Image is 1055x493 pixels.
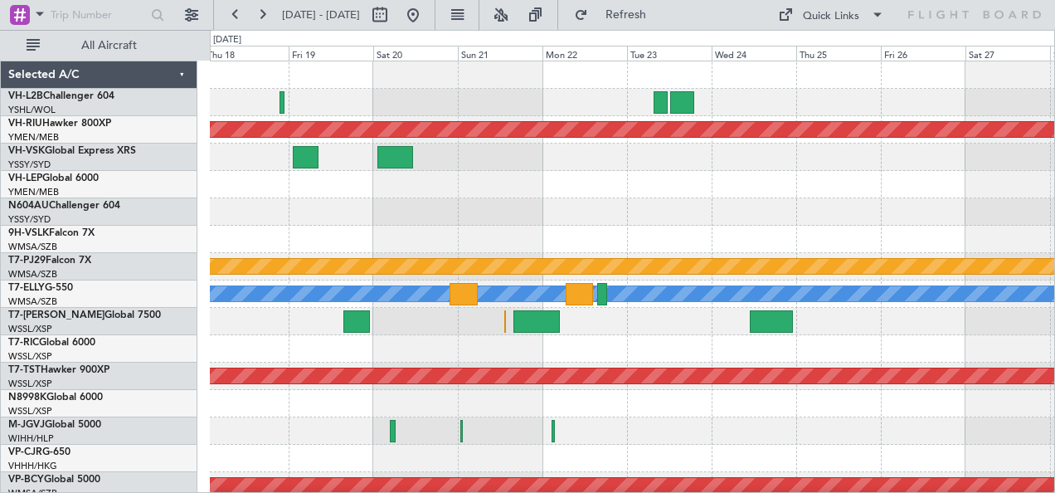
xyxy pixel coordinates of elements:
[8,119,111,129] a: VH-RIUHawker 800XP
[8,283,73,293] a: T7-ELLYG-550
[8,475,44,485] span: VP-BCY
[8,213,51,226] a: YSSY/SYD
[965,46,1050,61] div: Sat 27
[8,310,105,320] span: T7-[PERSON_NAME]
[8,91,43,101] span: VH-L2B
[8,104,56,116] a: YSHL/WOL
[8,91,114,101] a: VH-L2BChallenger 604
[8,241,57,253] a: WMSA/SZB
[8,405,52,417] a: WSSL/XSP
[8,447,42,457] span: VP-CJR
[8,323,52,335] a: WSSL/XSP
[8,256,46,266] span: T7-PJ29
[8,393,103,403] a: N8998KGlobal 6000
[8,393,46,403] span: N8998K
[458,46,542,61] div: Sun 21
[213,33,241,47] div: [DATE]
[770,2,892,28] button: Quick Links
[712,46,796,61] div: Wed 24
[8,283,45,293] span: T7-ELLY
[282,7,360,22] span: [DATE] - [DATE]
[8,201,49,211] span: N604AU
[373,46,458,61] div: Sat 20
[8,256,91,266] a: T7-PJ29Falcon 7X
[8,365,41,375] span: T7-TST
[796,46,881,61] div: Thu 25
[8,146,45,156] span: VH-VSK
[8,475,100,485] a: VP-BCYGlobal 5000
[8,338,39,348] span: T7-RIC
[8,295,57,308] a: WMSA/SZB
[8,432,54,445] a: WIHH/HLP
[627,46,712,61] div: Tue 23
[8,420,101,430] a: M-JGVJGlobal 5000
[8,119,42,129] span: VH-RIU
[8,338,95,348] a: T7-RICGlobal 6000
[591,9,661,21] span: Refresh
[8,447,70,457] a: VP-CJRG-650
[8,460,57,472] a: VHHH/HKG
[8,228,49,238] span: 9H-VSLK
[8,146,136,156] a: VH-VSKGlobal Express XRS
[8,268,57,281] a: WMSA/SZB
[881,46,965,61] div: Fri 26
[542,46,627,61] div: Mon 22
[8,310,161,320] a: T7-[PERSON_NAME]Global 7500
[8,159,51,171] a: YSSY/SYD
[8,365,109,375] a: T7-TSTHawker 900XP
[8,378,52,390] a: WSSL/XSP
[566,2,666,28] button: Refresh
[8,420,45,430] span: M-JGVJ
[8,201,120,211] a: N604AUChallenger 604
[803,8,859,25] div: Quick Links
[18,32,180,59] button: All Aircraft
[8,131,59,144] a: YMEN/MEB
[51,2,146,27] input: Trip Number
[8,186,59,198] a: YMEN/MEB
[8,228,95,238] a: 9H-VSLKFalcon 7X
[43,40,175,51] span: All Aircraft
[8,173,99,183] a: VH-LEPGlobal 6000
[8,173,42,183] span: VH-LEP
[8,350,52,363] a: WSSL/XSP
[204,46,289,61] div: Thu 18
[289,46,373,61] div: Fri 19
